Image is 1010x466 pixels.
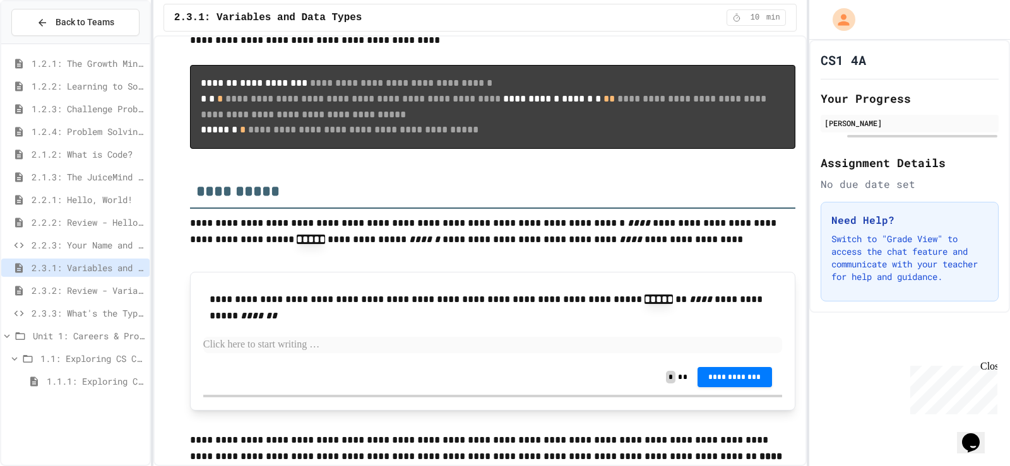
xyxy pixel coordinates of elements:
[32,261,145,274] span: 2.3.1: Variables and Data Types
[33,329,145,342] span: Unit 1: Careers & Professionalism
[32,125,145,138] span: 1.2.4: Problem Solving Practice
[766,13,780,23] span: min
[831,233,988,283] p: Switch to "Grade View" to access the chat feature and communicate with your teacher for help and ...
[957,416,997,453] iframe: chat widget
[821,177,999,192] div: No due date set
[905,361,997,414] iframe: chat widget
[745,13,765,23] span: 10
[32,148,145,161] span: 2.1.2: What is Code?
[32,238,145,252] span: 2.2.3: Your Name and Favorite Movie
[821,90,999,107] h2: Your Progress
[821,154,999,172] h2: Assignment Details
[5,5,87,80] div: Chat with us now!Close
[47,375,145,388] span: 1.1.1: Exploring CS Careers
[56,16,114,29] span: Back to Teams
[32,284,145,297] span: 2.3.2: Review - Variables and Data Types
[32,57,145,70] span: 1.2.1: The Growth Mindset
[32,102,145,115] span: 1.2.3: Challenge Problem - The Bridge
[32,216,145,229] span: 2.2.2: Review - Hello, World!
[174,10,362,25] span: 2.3.1: Variables and Data Types
[32,306,145,320] span: 2.3.3: What's the Type?
[32,79,145,93] span: 1.2.2: Learning to Solve Hard Problems
[32,170,145,183] span: 2.1.3: The JuiceMind IDE
[819,5,858,34] div: My Account
[831,213,988,228] h3: Need Help?
[32,193,145,206] span: 2.2.1: Hello, World!
[821,51,866,69] h1: CS1 4A
[11,9,140,36] button: Back to Teams
[824,117,995,129] div: [PERSON_NAME]
[40,352,145,365] span: 1.1: Exploring CS Careers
